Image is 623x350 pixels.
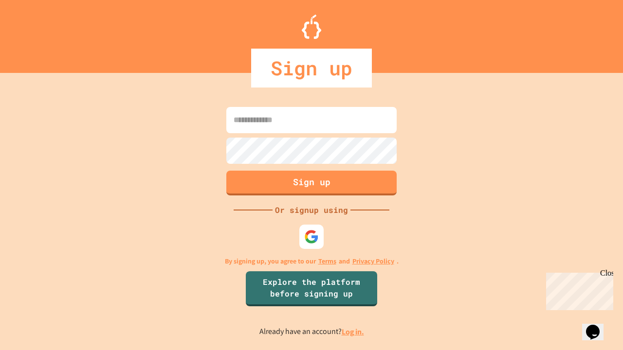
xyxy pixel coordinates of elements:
[304,229,319,244] img: google-icon.svg
[582,311,613,340] iframe: chat widget
[318,256,336,266] a: Terms
[273,204,350,216] div: Or signup using
[302,15,321,39] img: Logo.svg
[342,327,364,337] a: Log in.
[251,49,372,87] div: Sign up
[4,4,67,62] div: Chat with us now!Close
[225,256,399,266] p: By signing up, you agree to our and .
[259,326,364,338] p: Already have an account?
[246,271,377,306] a: Explore the platform before signing up
[352,256,394,266] a: Privacy Policy
[226,171,397,195] button: Sign up
[542,269,613,310] iframe: chat widget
